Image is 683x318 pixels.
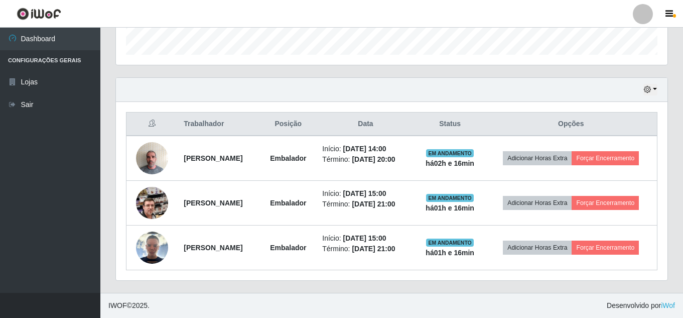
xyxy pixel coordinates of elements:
[136,174,168,232] img: 1699235527028.jpeg
[343,145,386,153] time: [DATE] 14:00
[607,300,675,311] span: Desenvolvido por
[343,189,386,197] time: [DATE] 15:00
[136,137,168,179] img: 1707417653840.jpeg
[184,199,242,207] strong: [PERSON_NAME]
[485,113,657,136] th: Opções
[322,154,408,165] li: Término:
[108,301,127,309] span: IWOF
[503,241,572,255] button: Adicionar Horas Extra
[322,188,408,199] li: Início:
[572,196,639,210] button: Forçar Encerramento
[136,232,168,264] img: 1753462456105.jpeg
[572,151,639,165] button: Forçar Encerramento
[426,194,474,202] span: EM ANDAMENTO
[426,204,474,212] strong: há 01 h e 16 min
[503,196,572,210] button: Adicionar Horas Extra
[426,149,474,157] span: EM ANDAMENTO
[184,154,242,162] strong: [PERSON_NAME]
[17,8,61,20] img: CoreUI Logo
[316,113,415,136] th: Data
[270,244,306,252] strong: Embalador
[426,249,474,257] strong: há 01 h e 16 min
[108,300,150,311] span: © 2025 .
[270,154,306,162] strong: Embalador
[572,241,639,255] button: Forçar Encerramento
[661,301,675,309] a: iWof
[426,239,474,247] span: EM ANDAMENTO
[184,244,242,252] strong: [PERSON_NAME]
[260,113,316,136] th: Posição
[503,151,572,165] button: Adicionar Horas Extra
[178,113,260,136] th: Trabalhador
[343,234,386,242] time: [DATE] 15:00
[415,113,485,136] th: Status
[270,199,306,207] strong: Embalador
[322,244,408,254] li: Término:
[352,245,395,253] time: [DATE] 21:00
[322,144,408,154] li: Início:
[322,199,408,209] li: Término:
[352,155,395,163] time: [DATE] 20:00
[322,233,408,244] li: Início:
[352,200,395,208] time: [DATE] 21:00
[426,159,474,167] strong: há 02 h e 16 min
